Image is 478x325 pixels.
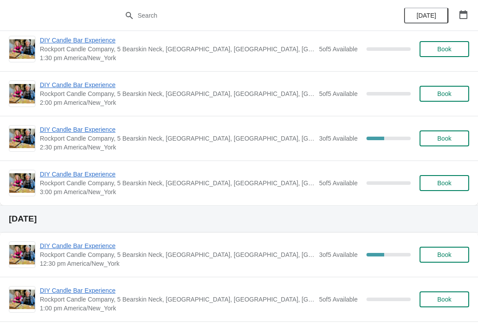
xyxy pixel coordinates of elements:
[319,251,358,258] span: 3 of 5 Available
[40,89,315,98] span: Rockport Candle Company, 5 Bearskin Neck, [GEOGRAPHIC_DATA], [GEOGRAPHIC_DATA], [GEOGRAPHIC_DATA]
[319,180,358,187] span: 5 of 5 Available
[9,173,35,193] img: DIY Candle Bar Experience | Rockport Candle Company, 5 Bearskin Neck, Rockport, MA, USA | 3:00 pm...
[137,8,358,23] input: Search
[40,125,315,134] span: DIY Candle Bar Experience
[404,8,448,23] button: [DATE]
[437,296,451,303] span: Book
[40,134,315,143] span: Rockport Candle Company, 5 Bearskin Neck, [GEOGRAPHIC_DATA], [GEOGRAPHIC_DATA], [GEOGRAPHIC_DATA]
[40,179,315,187] span: Rockport Candle Company, 5 Bearskin Neck, [GEOGRAPHIC_DATA], [GEOGRAPHIC_DATA], [GEOGRAPHIC_DATA]
[40,54,315,62] span: 1:30 pm America/New_York
[9,39,35,59] img: DIY Candle Bar Experience | Rockport Candle Company, 5 Bearskin Neck, Rockport, MA, USA | 1:30 pm...
[40,170,315,179] span: DIY Candle Bar Experience
[40,143,315,152] span: 2:30 pm America/New_York
[437,180,451,187] span: Book
[9,290,35,309] img: DIY Candle Bar Experience | Rockport Candle Company, 5 Bearskin Neck, Rockport, MA, USA | 1:00 pm...
[420,130,469,146] button: Book
[40,36,315,45] span: DIY Candle Bar Experience
[40,259,315,268] span: 12:30 pm America/New_York
[40,45,315,54] span: Rockport Candle Company, 5 Bearskin Neck, [GEOGRAPHIC_DATA], [GEOGRAPHIC_DATA], [GEOGRAPHIC_DATA]
[40,187,315,196] span: 3:00 pm America/New_York
[437,135,451,142] span: Book
[319,296,358,303] span: 5 of 5 Available
[40,286,315,295] span: DIY Candle Bar Experience
[319,46,358,53] span: 5 of 5 Available
[437,46,451,53] span: Book
[416,12,436,19] span: [DATE]
[9,245,35,264] img: DIY Candle Bar Experience | Rockport Candle Company, 5 Bearskin Neck, Rockport, MA, USA | 12:30 p...
[40,98,315,107] span: 2:00 pm America/New_York
[437,90,451,97] span: Book
[437,251,451,258] span: Book
[40,80,315,89] span: DIY Candle Bar Experience
[40,295,315,304] span: Rockport Candle Company, 5 Bearskin Neck, [GEOGRAPHIC_DATA], [GEOGRAPHIC_DATA], [GEOGRAPHIC_DATA]
[420,247,469,263] button: Book
[9,214,469,223] h2: [DATE]
[420,41,469,57] button: Book
[420,86,469,102] button: Book
[420,291,469,307] button: Book
[319,90,358,97] span: 5 of 5 Available
[9,84,35,103] img: DIY Candle Bar Experience | Rockport Candle Company, 5 Bearskin Neck, Rockport, MA, USA | 2:00 pm...
[40,241,315,250] span: DIY Candle Bar Experience
[40,250,315,259] span: Rockport Candle Company, 5 Bearskin Neck, [GEOGRAPHIC_DATA], [GEOGRAPHIC_DATA], [GEOGRAPHIC_DATA]
[9,129,35,148] img: DIY Candle Bar Experience | Rockport Candle Company, 5 Bearskin Neck, Rockport, MA, USA | 2:30 pm...
[40,304,315,313] span: 1:00 pm America/New_York
[420,175,469,191] button: Book
[319,135,358,142] span: 3 of 5 Available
